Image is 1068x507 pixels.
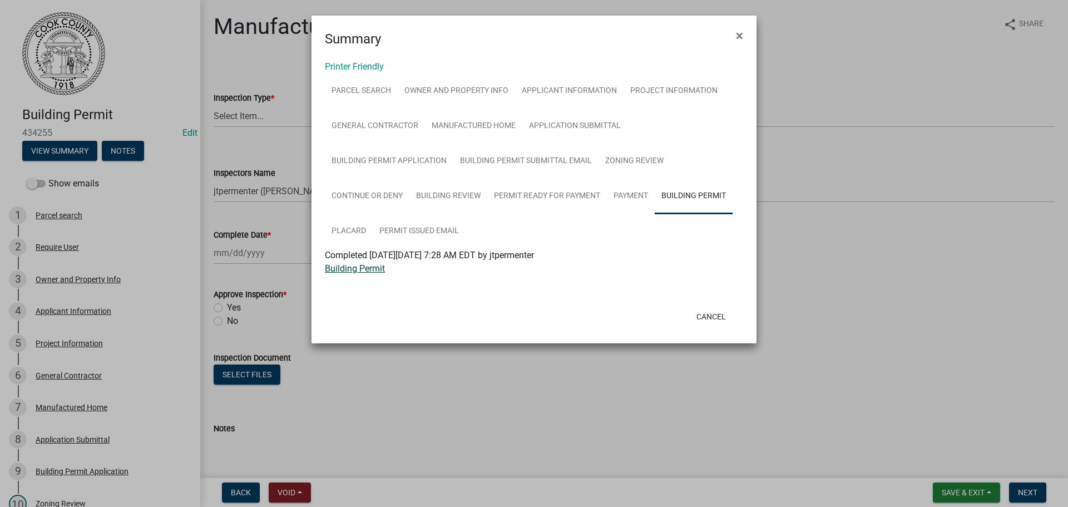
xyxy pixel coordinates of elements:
a: Building Permit Submittal Email [453,144,599,179]
button: Cancel [688,307,735,327]
a: General Contractor [325,109,425,144]
a: Permit Issued Email [373,214,466,249]
span: × [736,28,743,43]
a: Placard [325,214,373,249]
a: Building Permit [325,263,385,274]
span: Completed [DATE][DATE] 7:28 AM EDT by jtpermenter [325,250,534,260]
a: Building Permit [655,179,733,214]
button: Close [727,20,752,51]
a: Payment [607,179,655,214]
a: Printer Friendly [325,61,384,72]
a: Building Permit Application [325,144,453,179]
a: Applicant Information [515,73,624,109]
a: Zoning Review [599,144,670,179]
a: Application Submittal [522,109,627,144]
a: Manufactured Home [425,109,522,144]
a: Project Information [624,73,724,109]
a: Building Review [409,179,487,214]
a: Owner and Property Info [398,73,515,109]
a: Continue or Deny [325,179,409,214]
a: Permit Ready for Payment [487,179,607,214]
a: Parcel search [325,73,398,109]
h4: Summary [325,29,381,49]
